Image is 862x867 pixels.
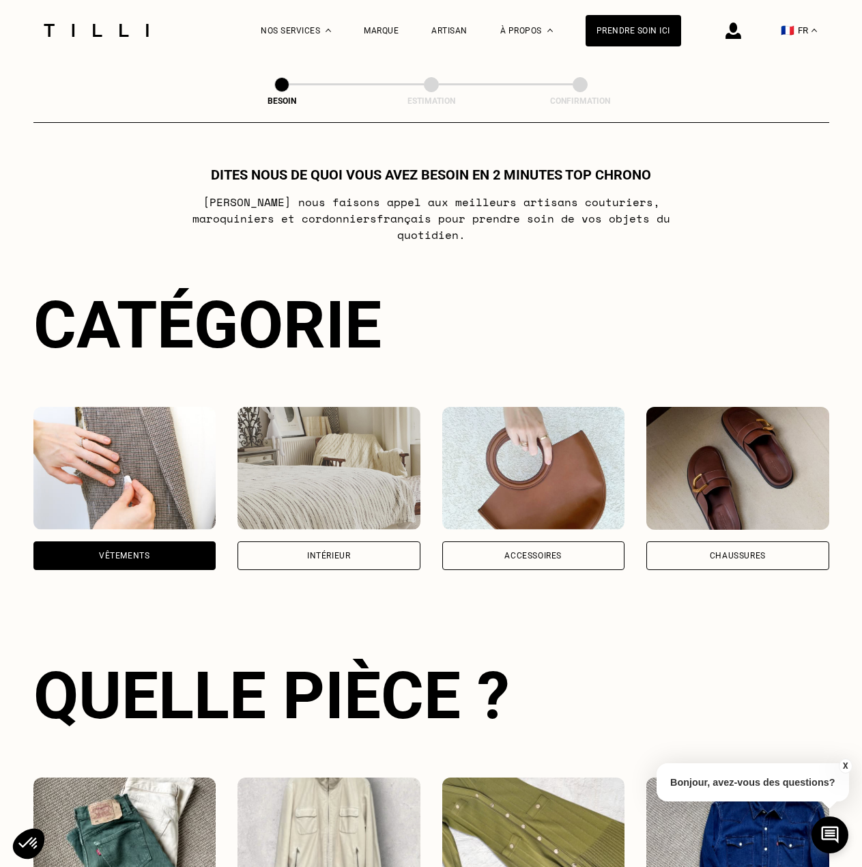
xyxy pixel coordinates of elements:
img: Accessoires [442,407,625,530]
a: Prendre soin ici [586,15,681,46]
div: Quelle pièce ? [33,657,829,734]
img: Intérieur [238,407,420,530]
div: Confirmation [512,96,648,106]
button: X [838,758,852,773]
div: Vêtements [99,552,149,560]
div: Estimation [363,96,500,106]
img: Logo du service de couturière Tilli [39,24,154,37]
div: Chaussures [710,552,766,560]
div: Intérieur [307,552,350,560]
h1: Dites nous de quoi vous avez besoin en 2 minutes top chrono [211,167,651,183]
img: Vêtements [33,407,216,530]
img: Menu déroulant [326,29,331,32]
a: Marque [364,26,399,35]
a: Artisan [431,26,468,35]
img: Menu déroulant à propos [547,29,553,32]
img: menu déroulant [811,29,817,32]
div: Accessoires [504,552,562,560]
div: Catégorie [33,287,829,363]
div: Besoin [214,96,350,106]
img: Chaussures [646,407,829,530]
span: 🇫🇷 [781,24,794,37]
img: icône connexion [725,23,741,39]
p: Bonjour, avez-vous des questions? [657,763,849,801]
p: [PERSON_NAME] nous faisons appel aux meilleurs artisans couturiers , maroquiniers et cordonniers ... [160,194,702,243]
